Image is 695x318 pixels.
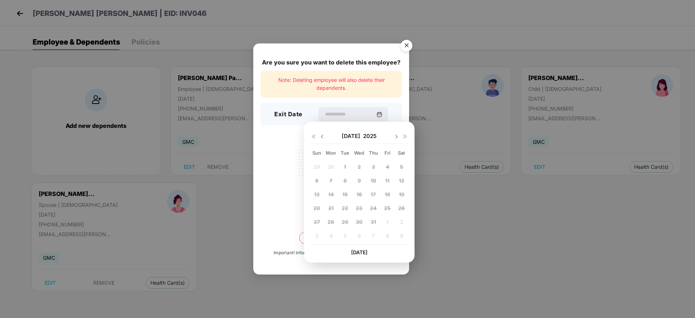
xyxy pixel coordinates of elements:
[261,71,402,98] div: Note: Deleting employee will also delete their dependents.
[311,150,323,156] div: Sun
[325,150,337,156] div: Mon
[261,58,402,67] div: Are you sure you want to delete this employee?
[396,37,417,57] img: svg+xml;base64,PHN2ZyB4bWxucz0iaHR0cDovL3d3dy53My5vcmcvMjAwMC9zdmciIHdpZHRoPSI1NiIgaGVpZ2h0PSI1Ni...
[274,110,303,119] h3: Exit Date
[274,250,389,256] div: Important! Information once deleted, can’t be recovered.
[381,150,394,156] div: Fri
[367,150,380,156] div: Thu
[311,134,316,139] img: svg+xml;base64,PHN2ZyB4bWxucz0iaHR0cDovL3d3dy53My5vcmcvMjAwMC9zdmciIHdpZHRoPSIxNiIgaGVpZ2h0PSIxNi...
[291,146,372,202] img: svg+xml;base64,PHN2ZyB4bWxucz0iaHR0cDovL3d3dy53My5vcmcvMjAwMC9zdmciIHdpZHRoPSIyMjQiIGhlaWdodD0iMT...
[299,232,363,244] button: Delete permanently
[402,134,408,139] img: svg+xml;base64,PHN2ZyB4bWxucz0iaHR0cDovL3d3dy53My5vcmcvMjAwMC9zdmciIHdpZHRoPSIxNiIgaGVpZ2h0PSIxNi...
[342,133,363,140] span: [DATE]
[394,134,399,139] img: svg+xml;base64,PHN2ZyBpZD0iRHJvcGRvd24tMzJ4MzIiIHhtbG5zPSJodHRwOi8vd3d3LnczLm9yZy8yMDAwL3N2ZyIgd2...
[339,150,351,156] div: Tue
[396,37,416,56] button: Close
[363,133,376,140] span: 2025
[351,249,367,255] span: [DATE]
[353,150,366,156] div: Wed
[376,112,382,117] img: svg+xml;base64,PHN2ZyBpZD0iQ2FsZW5kYXItMzJ4MzIiIHhtbG5zPSJodHRwOi8vd3d3LnczLm9yZy8yMDAwL3N2ZyIgd2...
[319,134,325,139] img: svg+xml;base64,PHN2ZyBpZD0iRHJvcGRvd24tMzJ4MzIiIHhtbG5zPSJodHRwOi8vd3d3LnczLm9yZy8yMDAwL3N2ZyIgd2...
[395,150,408,156] div: Sat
